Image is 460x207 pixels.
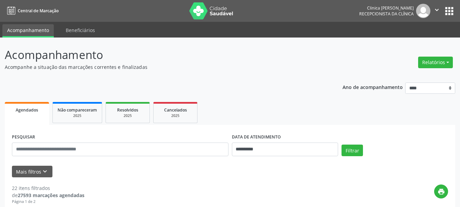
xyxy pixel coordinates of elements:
div: 22 itens filtrados [12,184,84,192]
p: Acompanhe a situação das marcações correntes e finalizadas [5,63,320,71]
div: 2025 [158,113,192,118]
button: print [434,184,448,198]
p: Ano de acompanhamento [343,83,403,91]
span: Central de Marcação [18,8,59,14]
div: Clinica [PERSON_NAME] [359,5,414,11]
button: Filtrar [342,145,363,156]
i:  [433,6,441,14]
button:  [430,4,443,18]
i: print [438,188,445,195]
i: keyboard_arrow_down [41,168,49,175]
label: DATA DE ATENDIMENTO [232,132,281,143]
div: 2025 [58,113,97,118]
label: PESQUISAR [12,132,35,143]
a: Central de Marcação [5,5,59,16]
strong: 27593 marcações agendadas [18,192,84,198]
div: de [12,192,84,199]
p: Acompanhamento [5,46,320,63]
a: Acompanhamento [2,24,54,38]
div: 2025 [111,113,145,118]
span: Não compareceram [58,107,97,113]
div: Página 1 de 2 [12,199,84,205]
button: apps [443,5,455,17]
span: Resolvidos [117,107,138,113]
span: Cancelados [164,107,187,113]
a: Beneficiários [61,24,100,36]
span: Recepcionista da clínica [359,11,414,17]
button: Relatórios [418,57,453,68]
span: Agendados [16,107,38,113]
button: Mais filtroskeyboard_arrow_down [12,166,52,178]
img: img [416,4,430,18]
